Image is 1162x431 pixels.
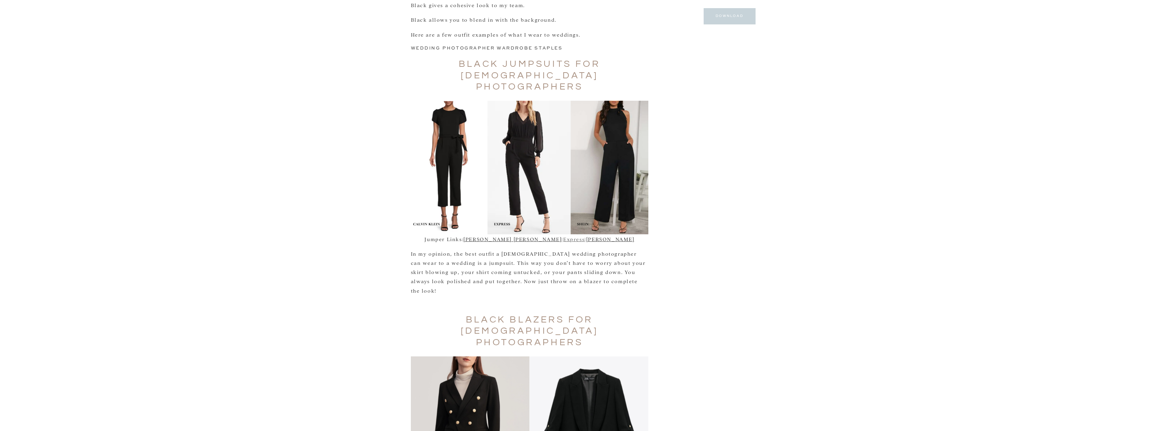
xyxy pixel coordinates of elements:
p: Black allows you to blend in with the background. [411,15,648,24]
p: Here are a few outfit examples of what I wear to weddings. [411,30,648,39]
img: three examples of female wedding photographer outfits [411,101,648,234]
h2: Black Blazers for [DEMOGRAPHIC_DATA] Photographers [411,314,648,348]
p: Black gives a cohesive look to my team. [411,0,648,9]
a: [PERSON_NAME] [PERSON_NAME] [463,236,561,242]
p: Jumper Links: | | [411,234,648,243]
p: In my opinion, the best outfit a [DEMOGRAPHIC_DATA] wedding photographer can wear to a wedding is... [411,249,648,295]
h3: Wedding Photographer Wardrobe Staples [411,44,648,52]
a: Express [563,236,585,242]
div: DOWNLOAD [699,13,761,19]
h2: Black Jumpsuits for [DEMOGRAPHIC_DATA] Photographers [411,58,648,93]
a: [PERSON_NAME] [586,236,634,242]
